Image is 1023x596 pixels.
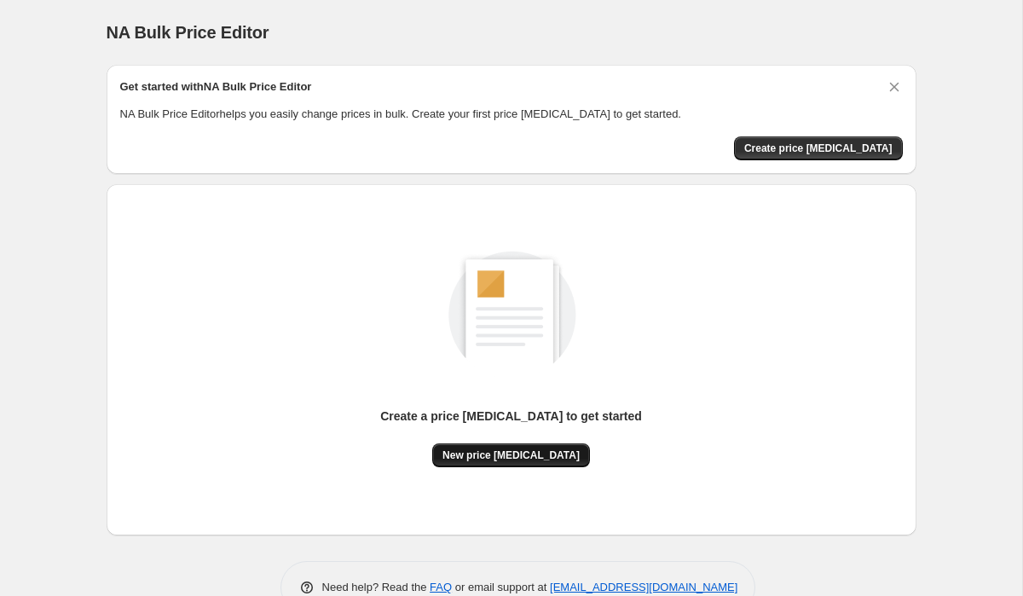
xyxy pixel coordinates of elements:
[442,448,580,462] span: New price [MEDICAL_DATA]
[886,78,903,95] button: Dismiss card
[322,581,431,593] span: Need help? Read the
[432,443,590,467] button: New price [MEDICAL_DATA]
[734,136,903,160] button: Create price change job
[120,106,903,123] p: NA Bulk Price Editor helps you easily change prices in bulk. Create your first price [MEDICAL_DAT...
[430,581,452,593] a: FAQ
[120,78,312,95] h2: Get started with NA Bulk Price Editor
[380,408,642,425] p: Create a price [MEDICAL_DATA] to get started
[107,23,269,42] span: NA Bulk Price Editor
[550,581,737,593] a: [EMAIL_ADDRESS][DOMAIN_NAME]
[744,142,893,155] span: Create price [MEDICAL_DATA]
[452,581,550,593] span: or email support at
